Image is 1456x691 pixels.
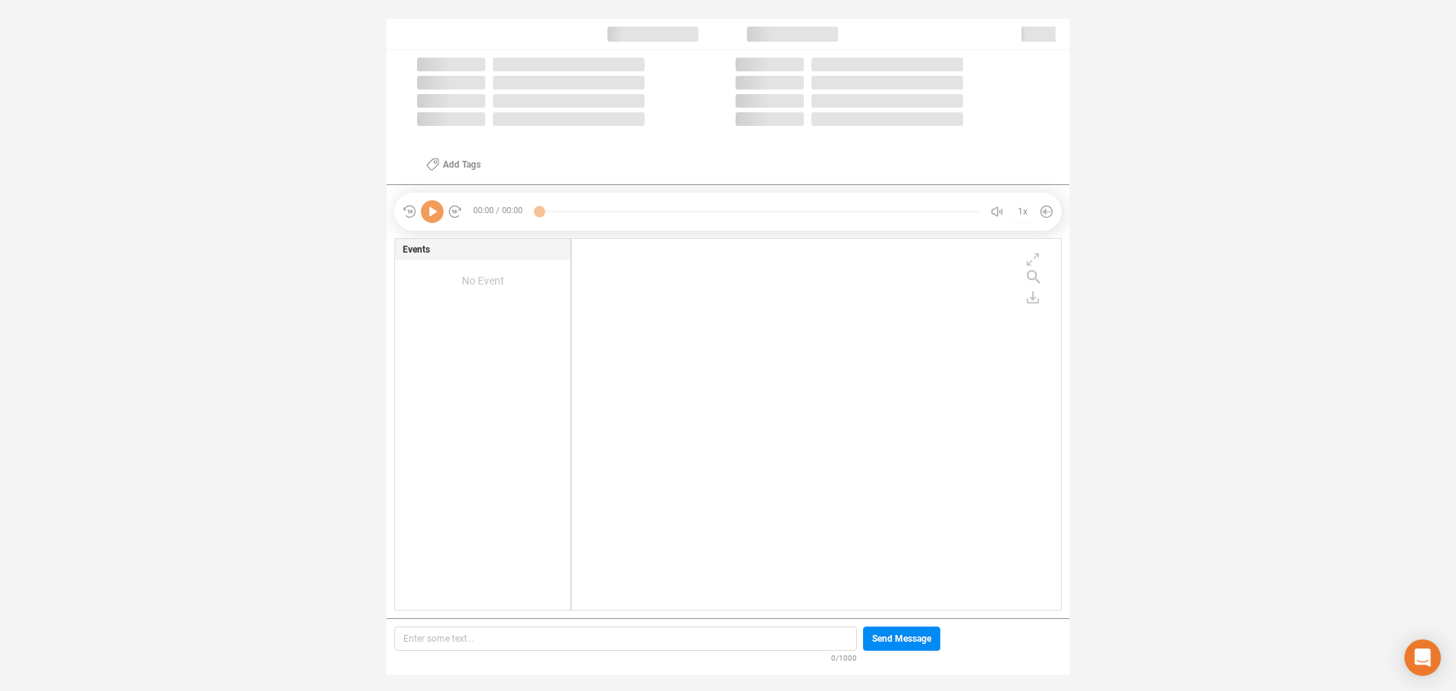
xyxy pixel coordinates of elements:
button: Add Tags [417,152,490,177]
div: No Event [395,260,570,301]
div: Open Intercom Messenger [1404,639,1441,676]
span: Events [403,243,430,256]
button: 1x [1012,201,1033,222]
div: grid [579,243,1061,608]
span: 0/1000 [831,651,857,664]
span: Send Message [872,627,931,651]
span: 00:00 / 00:00 [463,200,539,223]
button: Send Message [863,627,940,651]
span: 1x [1018,199,1028,224]
span: Add Tags [443,152,481,177]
